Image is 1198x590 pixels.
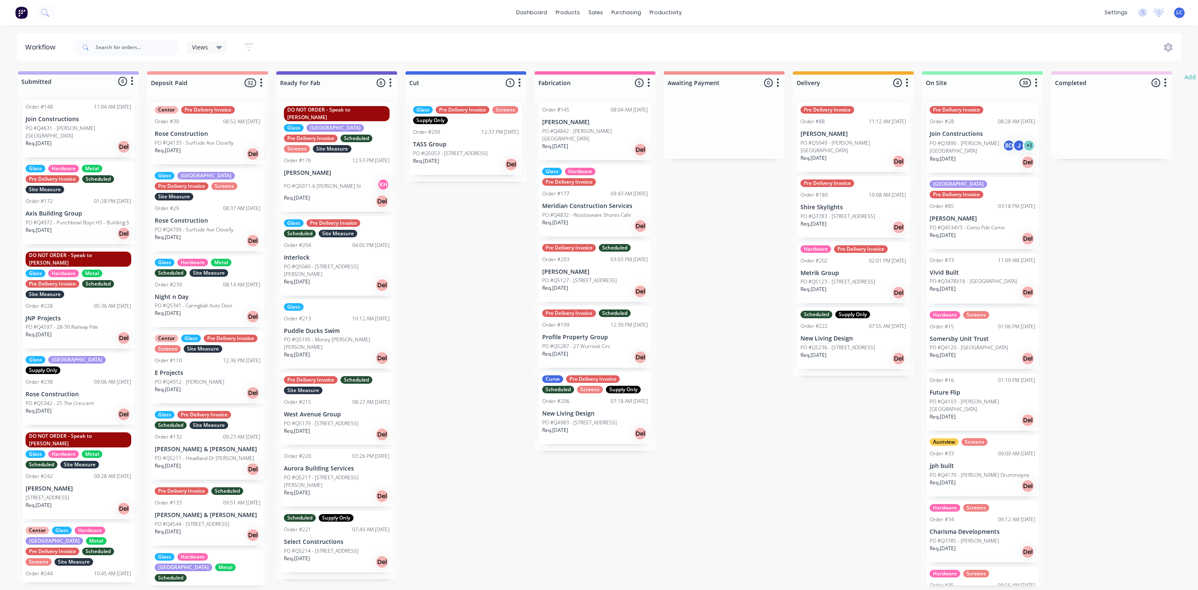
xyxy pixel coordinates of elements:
[800,257,828,265] div: Order #202
[926,177,1039,249] div: [GEOGRAPHIC_DATA]Pre Delivery InvoiceOrder #8503:18 PM [DATE][PERSON_NAME]PO #Q4534V3 - Como Pde ...
[930,203,954,210] div: Order #85
[22,353,135,425] div: Glass[GEOGRAPHIC_DATA]Supply OnlyOrder #23809:06 AM [DATE]Rose ConstructionPO #Q5342 - 25 The Cre...
[542,203,648,210] p: Meridian Construction Services
[246,463,260,476] div: Del
[151,408,264,480] div: GlassPre Delivery InvoiceScheduledSite MeasureOrder #13209:23 AM [DATE][PERSON_NAME] & [PERSON_NA...
[155,139,234,147] p: PO #Q4133 - Surfside Ave Clovelly
[542,284,568,292] p: Req. [DATE]
[542,268,648,276] p: [PERSON_NAME]
[155,193,193,200] div: Site Measure
[155,369,260,377] p: E Projects
[542,178,596,186] div: Pre Delivery Invoice
[155,205,179,212] div: Order #29
[211,259,231,266] div: Metal
[26,125,131,140] p: PO #Q4631 - [PERSON_NAME][GEOGRAPHIC_DATA]
[26,391,131,398] p: Rose Construction
[800,130,906,138] p: [PERSON_NAME]
[307,124,364,132] div: [GEOGRAPHIC_DATA]
[155,335,178,342] div: Centor
[281,103,393,212] div: DO NOT ORDER - Speak to [PERSON_NAME]Glass[GEOGRAPHIC_DATA]Pre Delivery InvoiceScheduledScreensSi...
[542,256,569,263] div: Order #203
[223,205,260,212] div: 08:37 AM [DATE]
[284,452,311,460] div: Order #220
[926,103,1039,173] div: Pre Delivery InvoiceOrder #2808:28 AM [DATE]Join ConstructionsPO #Q3890 - [PERSON_NAME][GEOGRAPHI...
[155,172,174,179] div: Glass
[800,191,828,199] div: Order #180
[94,198,131,205] div: 01:28 PM [DATE]
[82,450,102,458] div: Metal
[835,311,870,318] div: Supply Only
[797,176,910,238] div: Pre Delivery InvoiceOrder #18010:08 AM [DATE]Shire SkylightsPO #Q3783 - [STREET_ADDRESS]Req.[DATE...
[204,335,257,342] div: Pre Delivery Invoice
[117,331,130,345] div: Del
[542,190,569,198] div: Order #177
[930,191,983,198] div: Pre Delivery Invoice
[155,294,260,301] p: Night n Day
[539,103,651,160] div: Order #14508:04 AM [DATE][PERSON_NAME]PO #Q4842 - [PERSON_NAME][GEOGRAPHIC_DATA]Req.[DATE]Del
[22,248,135,349] div: DO NOT ORDER - Speak to [PERSON_NAME]GlassHardwareMetalPre Delivery InvoiceScheduledSite MeasureO...
[926,435,1039,496] div: AustviewScreensOrder #3309:09 AM [DATE]jph builtPO #Q4170 - [PERSON_NAME] DrummoyneReq.[DATE]Del
[94,378,131,386] div: 09:06 AM [DATE]
[892,155,905,168] div: Del
[155,147,181,154] p: Req. [DATE]
[284,303,304,311] div: Glass
[962,438,988,446] div: Screens
[930,140,1003,155] p: PO #Q3890 - [PERSON_NAME][GEOGRAPHIC_DATA]
[930,155,956,163] p: Req. [DATE]
[542,321,569,329] div: Order #199
[26,198,53,205] div: Order #172
[26,103,53,111] div: Order #148
[611,256,648,263] div: 03:03 PM [DATE]
[281,373,393,445] div: Pre Delivery InvoiceScheduledSite MeasureOrder #21508:27 AM [DATE]West Avenue GroupPO #Q5179 - [S...
[930,344,1008,351] p: PO #Q4120 - [GEOGRAPHIC_DATA]
[611,106,648,114] div: 08:04 AM [DATE]
[155,386,181,393] p: Req. [DATE]
[1003,139,1015,152] div: BD
[281,216,393,296] div: GlassPre Delivery InvoiceScheduledSite MeasureOrder #20404:05 PM [DATE]InterlockPO #Q5040 - [STRE...
[155,269,187,277] div: Scheduled
[177,411,231,418] div: Pre Delivery Invoice
[151,169,264,251] div: Glass[GEOGRAPHIC_DATA]Pre Delivery InvoiceScreensSite MeasureOrder #2908:37 AM [DATE]Rose Constru...
[797,103,910,172] div: Pre Delivery InvoiceOrder #8811:12 AM [DATE][PERSON_NAME]PO #Q5049 - [PERSON_NAME][GEOGRAPHIC_DAT...
[1021,352,1034,365] div: Del
[48,270,79,277] div: Hardware
[284,145,310,153] div: Screens
[539,306,651,368] div: Pre Delivery InvoiceScheduledOrder #19912:30 PM [DATE]Profile Property GroupPO #Q5287 - 27 Wurroo...
[800,311,832,318] div: Scheduled
[223,433,260,441] div: 09:23 AM [DATE]
[155,446,260,453] p: [PERSON_NAME] & [PERSON_NAME]
[284,387,322,394] div: Site Measure
[26,116,131,123] p: Join Constructions
[800,344,875,351] p: PO #Q5236 - [STREET_ADDRESS]
[26,186,64,193] div: Site Measure
[542,350,568,358] p: Req. [DATE]
[930,351,956,359] p: Req. [DATE]
[930,335,1035,343] p: Somersby Unit Trust
[611,190,648,198] div: 09:43 AM [DATE]
[542,127,648,143] p: PO #Q4842 - [PERSON_NAME][GEOGRAPHIC_DATA]
[542,106,569,114] div: Order #145
[542,244,596,252] div: Pre Delivery Invoice
[410,103,522,175] div: GlassPre Delivery InvoiceScreensSupply OnlyOrder #20012:37 PM [DATE]TASS GroupPO #Q5053 - [STREET...
[284,242,311,249] div: Order #204
[413,117,448,124] div: Supply Only
[542,143,568,150] p: Req. [DATE]
[926,373,1039,431] div: Order #1601:10 PM [DATE]Future FlipPO #Q4103 - [PERSON_NAME][GEOGRAPHIC_DATA]Req.[DATE]Del
[892,286,905,299] div: Del
[26,432,131,447] div: DO NOT ORDER - Speak to [PERSON_NAME]
[930,257,954,264] div: Order #73
[155,106,178,114] div: Centor
[155,345,181,353] div: Screens
[577,386,603,393] div: Screens
[800,245,831,253] div: Hardware
[82,175,114,183] div: Scheduled
[26,315,131,322] p: JNP Projects
[542,334,648,341] p: Profile Property Group
[634,351,647,364] div: Del
[930,269,1035,276] p: Vivid Built
[117,227,130,240] div: Del
[963,311,989,319] div: Screens
[284,411,390,418] p: West Avenue Group
[177,259,208,266] div: Hardware
[352,452,390,460] div: 03:26 PM [DATE]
